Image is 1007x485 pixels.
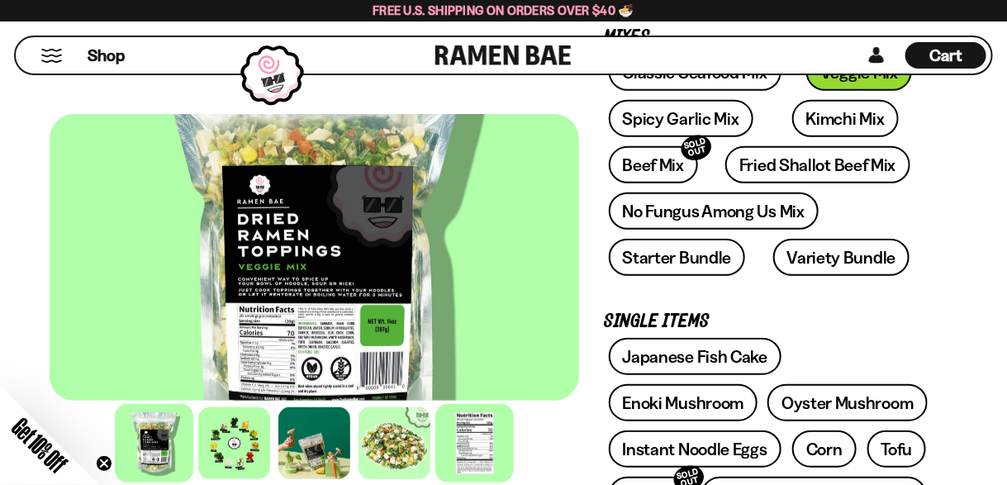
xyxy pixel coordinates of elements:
[767,384,928,421] a: Oyster Mushroom
[609,430,781,468] a: Instant Noodle Eggs
[678,132,715,164] div: SOLD OUT
[88,42,125,69] a: Shop
[725,146,910,183] a: Fried Shallot Beef Mix
[609,193,819,230] a: No Fungus Among Us Mix
[773,239,910,276] a: Variety Bundle
[7,413,72,478] span: Get 10% Off
[930,45,962,65] span: Cart
[88,45,125,67] span: Shop
[867,430,927,468] a: Tofu
[609,338,782,375] a: Japanese Fish Cake
[609,384,758,421] a: Enoki Mushroom
[609,100,753,137] a: Spicy Garlic Mix
[792,430,857,468] a: Corn
[609,239,746,276] a: Starter Bundle
[905,37,986,74] a: Cart
[96,455,112,472] button: Close teaser
[609,146,699,183] a: Beef MixSOLD OUT
[40,49,63,63] button: Mobile Menu Trigger
[792,100,899,137] a: Kimchi Mix
[604,314,933,330] p: Single Items
[373,2,634,18] span: Free U.S. Shipping on Orders over $40 🍜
